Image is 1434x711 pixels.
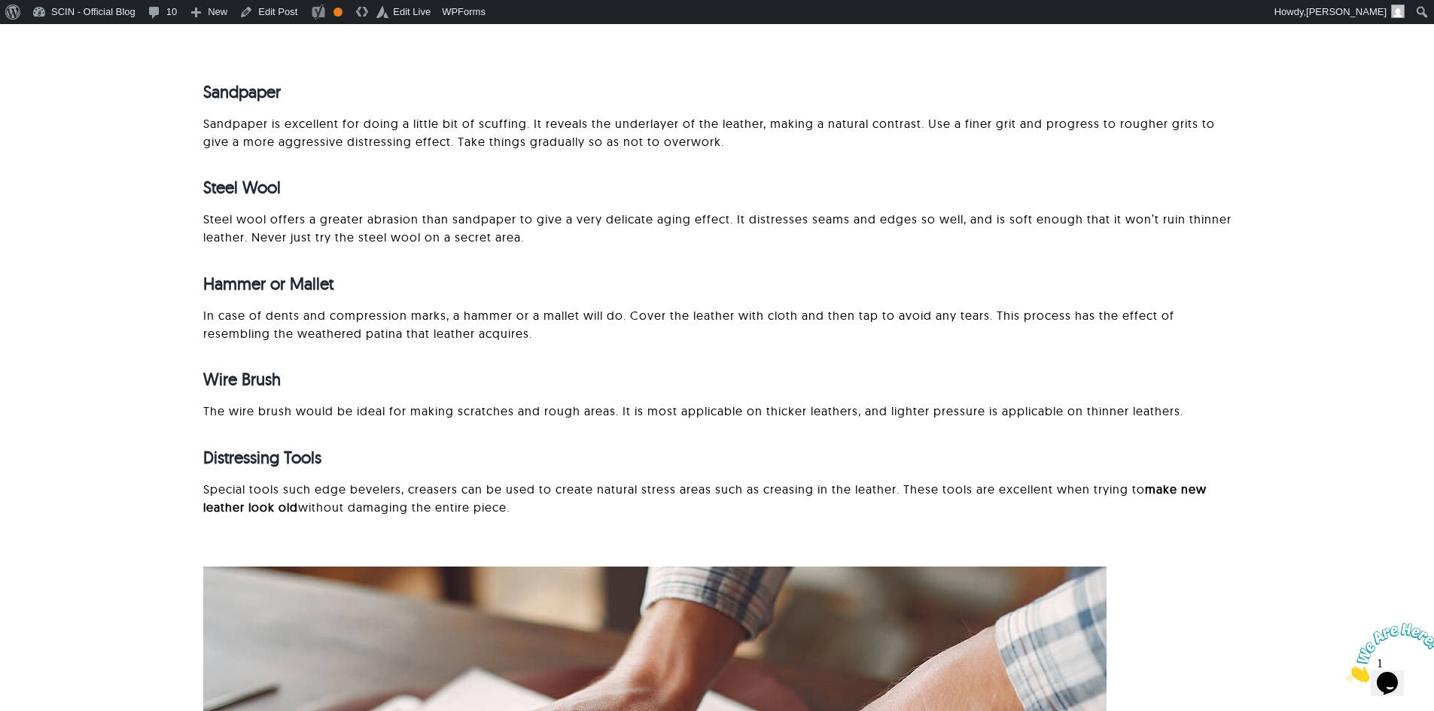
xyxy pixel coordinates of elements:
strong: Distressing Tools [203,447,321,468]
p: Sandpaper is excellent for doing a little bit of scuffing. It reveals the underlayer of the leath... [203,114,1232,150]
strong: Hammer or Mallet [203,273,333,294]
iframe: chat widget [1341,617,1434,688]
strong: Wire Brush [203,369,281,390]
strong: make new leather look old [203,482,1207,515]
strong: Sandpaper [203,81,281,102]
p: Special tools such edge bevelers, creasers can be used to create natural stress areas such as cre... [203,480,1232,516]
p: Steel wool offers a greater abrasion than sandpaper to give a very delicate aging effect. It dist... [203,210,1232,246]
span: 1 [6,6,12,19]
img: Chat attention grabber [6,6,99,65]
p: In case of dents and compression marks, a hammer or a mallet will do. Cover the leather with clot... [203,306,1232,342]
div: OK [333,8,343,17]
span: [PERSON_NAME] [1306,6,1387,17]
p: The wire brush would be ideal for making scratches and rough areas. It is most applicable on thic... [203,402,1232,420]
strong: Steel Wool [203,177,281,198]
